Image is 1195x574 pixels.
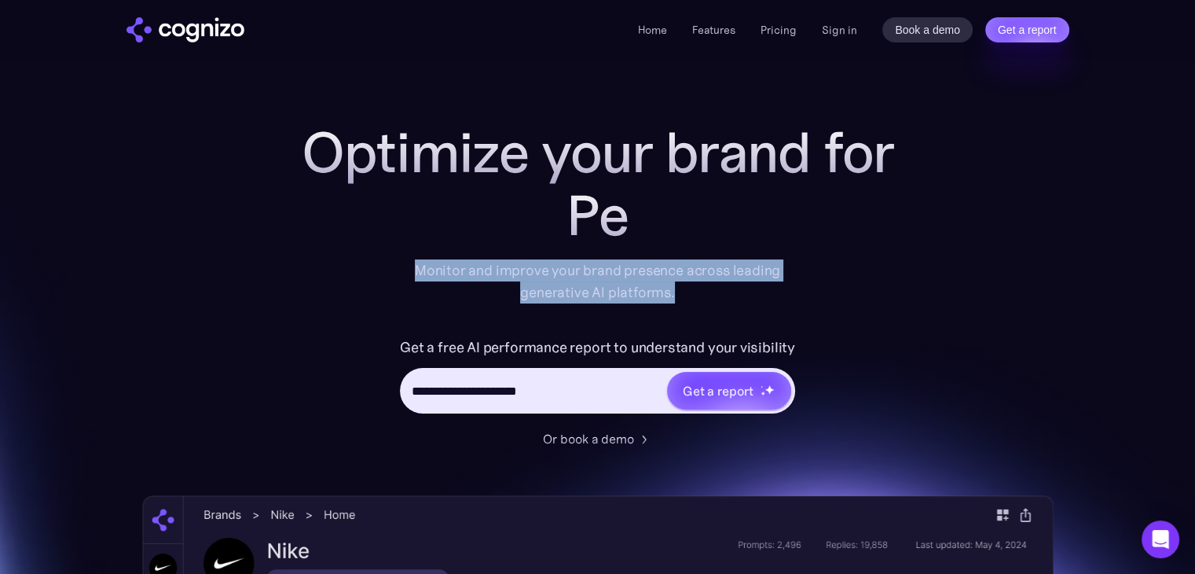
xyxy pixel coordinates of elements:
[985,17,1069,42] a: Get a report
[1142,521,1179,558] div: Open Intercom Messenger
[683,381,753,400] div: Get a report
[692,23,735,37] a: Features
[400,335,795,421] form: Hero URL Input Form
[405,259,791,304] div: Monitor and improve your brand presence across leading generative AI platforms.
[761,391,766,396] img: star
[665,370,793,411] a: Get a reportstarstarstar
[543,429,634,448] div: Or book a demo
[764,385,775,395] img: star
[761,23,797,37] a: Pricing
[126,17,244,42] a: home
[638,23,667,37] a: Home
[761,385,763,388] img: star
[400,335,795,360] label: Get a free AI performance report to understand your visibility
[882,17,973,42] a: Book a demo
[126,17,244,42] img: cognizo logo
[284,184,912,247] div: Pe
[543,429,653,448] a: Or book a demo
[284,121,912,184] h1: Optimize your brand for
[822,20,857,39] a: Sign in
